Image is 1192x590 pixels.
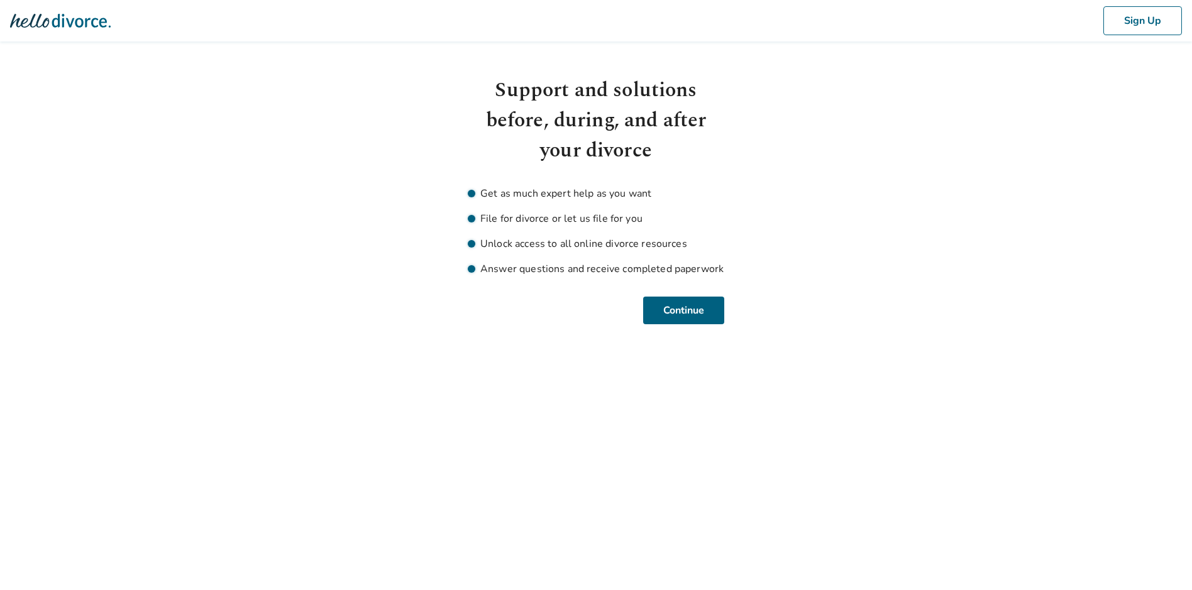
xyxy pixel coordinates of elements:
li: Unlock access to all online divorce resources [468,236,724,251]
li: Get as much expert help as you want [468,186,724,201]
img: Hello Divorce Logo [10,8,111,33]
li: File for divorce or let us file for you [468,211,724,226]
button: Sign Up [1103,6,1182,35]
h1: Support and solutions before, during, and after your divorce [468,75,724,166]
li: Answer questions and receive completed paperwork [468,261,724,276]
button: Continue [643,297,724,324]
